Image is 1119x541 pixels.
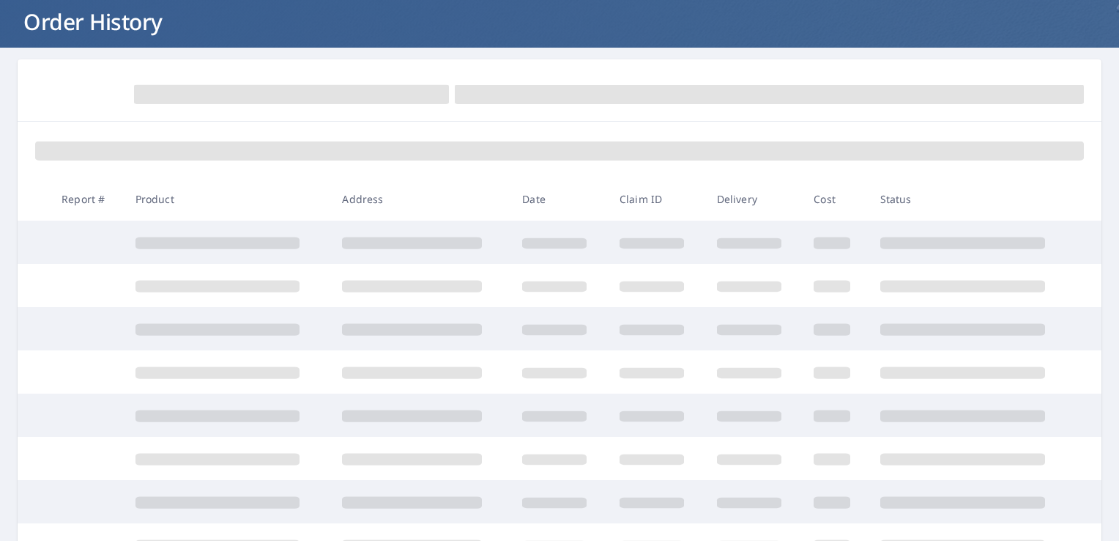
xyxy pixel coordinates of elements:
[124,177,331,221] th: Product
[705,177,803,221] th: Delivery
[802,177,868,221] th: Cost
[18,7,1101,37] h1: Order History
[869,177,1076,221] th: Status
[50,177,124,221] th: Report #
[510,177,608,221] th: Date
[330,177,510,221] th: Address
[608,177,705,221] th: Claim ID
